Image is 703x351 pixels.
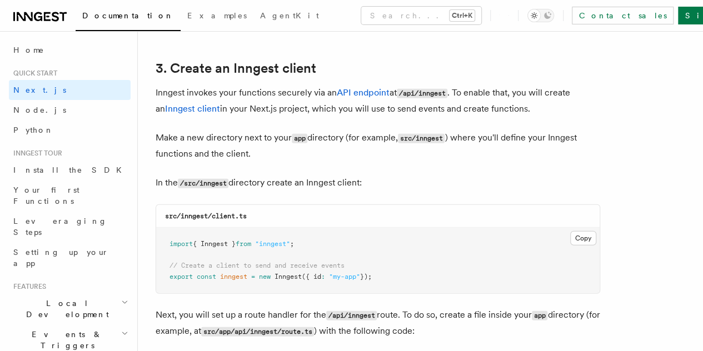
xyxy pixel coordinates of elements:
code: /api/inngest [397,89,447,98]
span: Documentation [82,11,174,20]
span: Examples [187,11,247,20]
span: Local Development [9,298,121,320]
span: const [197,273,216,280]
a: 3. Create an Inngest client [156,61,316,76]
a: Contact sales [572,7,674,24]
button: Search...Ctrl+K [361,7,481,24]
span: : [321,273,325,280]
a: API endpoint [337,87,390,98]
span: Quick start [9,69,57,78]
span: Next.js [13,86,66,94]
a: Install the SDK [9,160,131,180]
span: Install the SDK [13,166,128,174]
a: Inngest client [165,103,220,114]
a: Leveraging Steps [9,211,131,242]
code: src/inngest/client.ts [165,212,247,220]
span: export [169,273,193,280]
code: /src/inngest [178,179,228,188]
span: { Inngest } [193,240,236,248]
span: from [236,240,251,248]
kbd: Ctrl+K [450,10,475,21]
button: Copy [570,231,596,245]
span: inngest [220,273,247,280]
a: Node.js [9,100,131,120]
span: Features [9,282,46,291]
p: In the directory create an Inngest client: [156,175,600,191]
span: Your first Functions [13,185,79,205]
code: src/app/api/inngest/route.ts [201,327,314,337]
span: Home [13,44,44,56]
span: Setting up your app [13,248,109,268]
span: AgentKit [260,11,319,20]
code: app [532,311,547,320]
span: ({ id [302,273,321,280]
span: ; [290,240,294,248]
a: Setting up your app [9,242,131,273]
a: Your first Functions [9,180,131,211]
span: Python [13,126,54,134]
a: Documentation [76,3,181,31]
span: = [251,273,255,280]
span: Inngest [275,273,302,280]
a: Home [9,40,131,60]
span: // Create a client to send and receive events [169,262,345,269]
span: Inngest tour [9,149,62,158]
span: Leveraging Steps [13,217,107,237]
p: Inngest invokes your functions securely via an at . To enable that, you will create an in your Ne... [156,85,600,117]
span: Events & Triggers [9,329,121,351]
span: "inngest" [255,240,290,248]
a: Examples [181,3,253,30]
p: Make a new directory next to your directory (for example, ) where you'll define your Inngest func... [156,130,600,162]
span: new [259,273,271,280]
code: src/inngest [398,134,445,143]
span: "my-app" [329,273,360,280]
span: import [169,240,193,248]
a: AgentKit [253,3,326,30]
button: Local Development [9,293,131,324]
span: Node.js [13,106,66,114]
span: }); [360,273,372,280]
p: Next, you will set up a route handler for the route. To do so, create a file inside your director... [156,307,600,339]
code: app [292,134,307,143]
a: Python [9,120,131,140]
button: Toggle dark mode [527,9,554,22]
a: Next.js [9,80,131,100]
code: /api/inngest [326,311,377,320]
